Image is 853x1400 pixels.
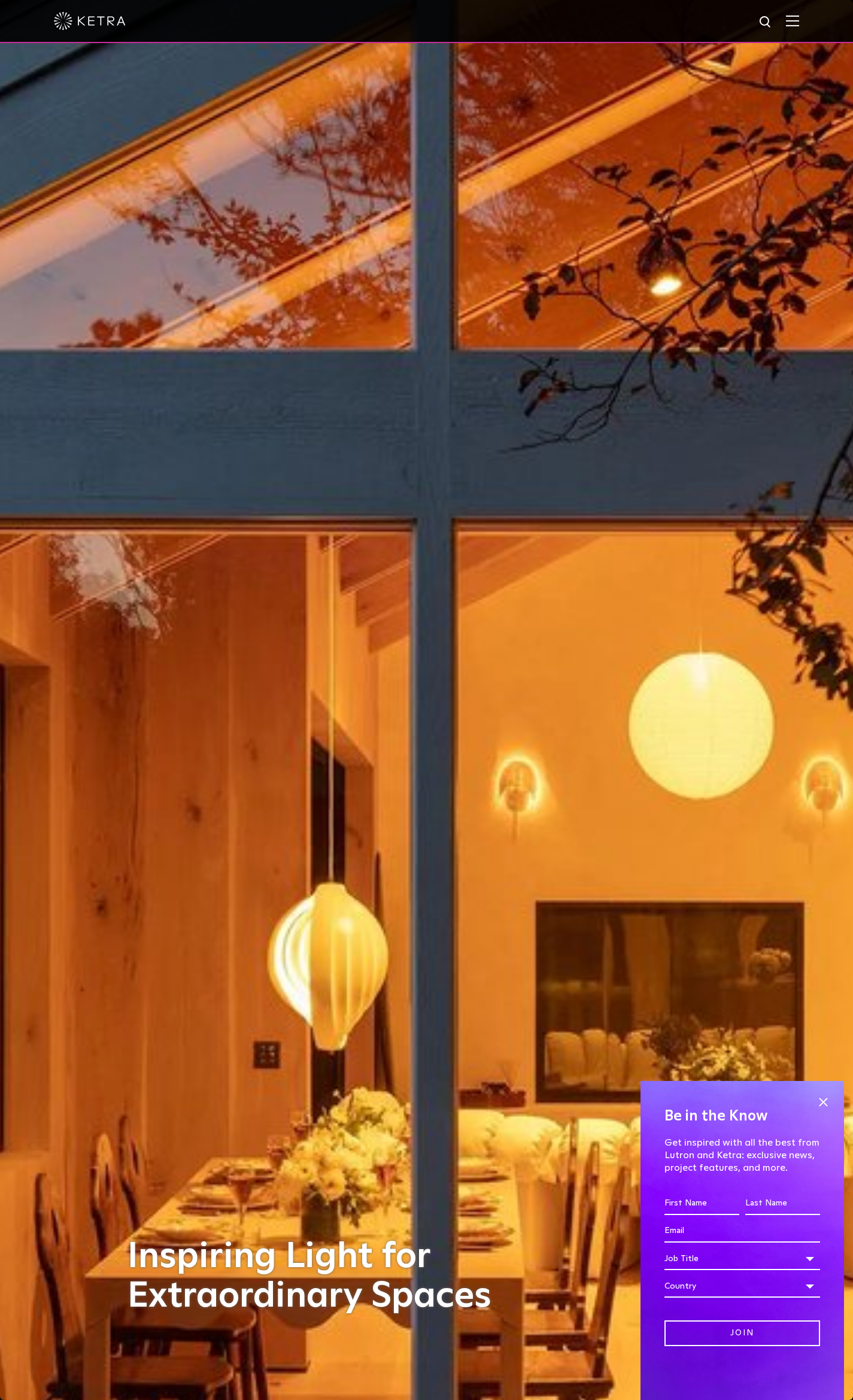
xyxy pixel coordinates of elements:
[128,1237,517,1316] h1: Inspiring Light for Extraordinary Spaces
[786,15,799,26] img: Hamburger%20Nav.svg
[664,1105,820,1128] h4: Be in the Know
[745,1192,820,1215] input: Last Name
[664,1320,820,1346] input: Join
[664,1220,820,1243] input: Email
[664,1192,739,1215] input: First Name
[54,12,126,30] img: ketra-logo-2019-white
[664,1247,820,1270] div: Job Title
[758,15,773,30] img: search icon
[664,1275,820,1298] div: Country
[664,1137,820,1174] p: Get inspired with all the best from Lutron and Ketra: exclusive news, project features, and more.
